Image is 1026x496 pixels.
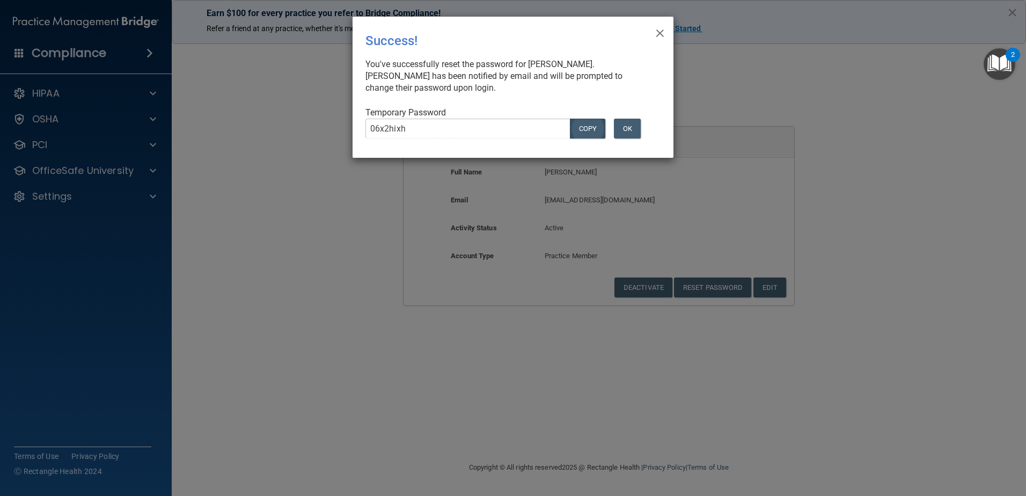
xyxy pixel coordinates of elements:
[365,107,446,118] span: Temporary Password
[655,21,665,42] span: ×
[984,48,1015,80] button: Open Resource Center, 2 new notifications
[614,119,641,138] button: OK
[365,25,617,56] div: Success!
[570,119,605,138] button: COPY
[365,59,652,94] div: You've successfully reset the password for [PERSON_NAME]. [PERSON_NAME] has been notified by emai...
[1011,55,1015,69] div: 2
